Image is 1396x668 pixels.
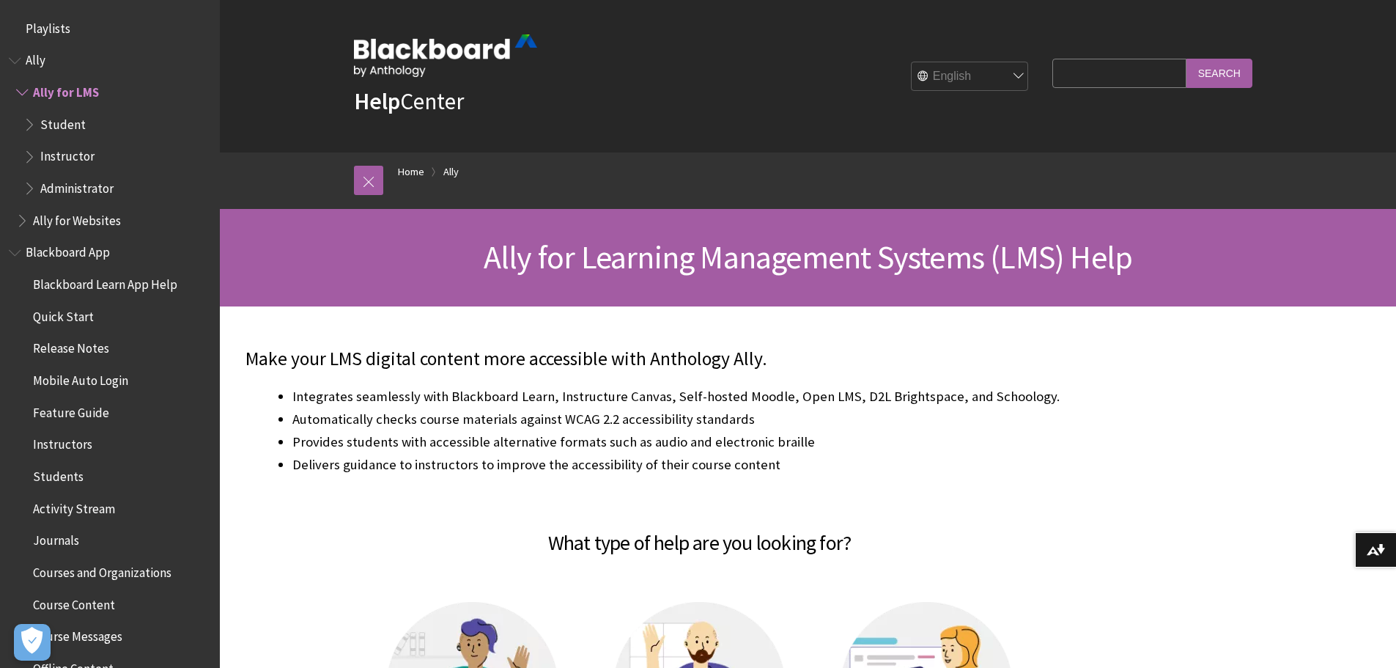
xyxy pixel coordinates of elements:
[292,409,1154,430] li: Automatically checks course materials against WCAG 2.2 accessibility standards
[33,208,121,228] span: Ally for Websites
[33,368,128,388] span: Mobile Auto Login
[33,592,115,612] span: Course Content
[33,560,171,580] span: Courses and Organizations
[354,34,537,77] img: Blackboard by Anthology
[33,433,92,452] span: Instructors
[14,624,51,661] button: Open Preferences
[292,455,1154,496] li: Delivers guidance to instructors to improve the accessibility of their course content
[292,386,1154,407] li: Integrates seamlessly with Blackboard Learn, Instructure Canvas, Self-hosted Moodle, Open LMS, D2...
[33,272,177,292] span: Blackboard Learn App Help
[443,163,459,181] a: Ally
[33,624,122,644] span: Course Messages
[292,432,1154,452] li: Provides students with accessible alternative formats such as audio and electronic braille
[33,337,109,356] span: Release Notes
[1186,59,1252,87] input: Search
[33,400,109,420] span: Feature Guide
[33,529,79,548] span: Journals
[33,80,99,100] span: Ally for LMS
[40,176,114,196] span: Administrator
[33,464,84,484] span: Students
[26,16,70,36] span: Playlists
[33,496,115,516] span: Activity Stream
[354,87,464,116] a: HelpCenter
[33,304,94,324] span: Quick Start
[912,62,1029,92] select: Site Language Selector
[26,241,110,260] span: Blackboard App
[245,510,1154,558] h2: What type of help are you looking for?
[245,346,1154,372] p: Make your LMS digital content more accessible with Anthology Ally.
[9,16,211,41] nav: Book outline for Playlists
[40,144,95,164] span: Instructor
[484,237,1132,277] span: Ally for Learning Management Systems (LMS) Help
[398,163,424,181] a: Home
[40,112,86,132] span: Student
[9,48,211,233] nav: Book outline for Anthology Ally Help
[354,87,400,116] strong: Help
[26,48,45,68] span: Ally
